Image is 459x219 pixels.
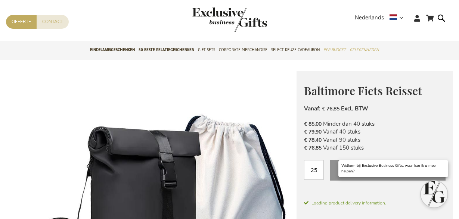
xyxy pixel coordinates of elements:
span: € 76,85 [304,144,322,151]
img: Exclusive Business gifts logo [192,7,267,32]
a: Gift Sets [198,41,215,60]
span: Gelegenheden [350,46,379,54]
span: 50 beste relatiegeschenken [139,46,194,54]
span: € 79,90 [304,128,322,135]
span: € 76,85 [322,105,339,112]
li: Vanaf 90 stuks [304,136,446,144]
li: Minder dan 40 stuks [304,120,446,128]
a: Per Budget [323,41,346,60]
span: Vanaf: [304,105,320,112]
span: Gift Sets [198,46,215,54]
a: Eindejaarsgeschenken [90,41,135,60]
a: 50 beste relatiegeschenken [139,41,194,60]
span: Per Budget [323,46,346,54]
span: Corporate Merchandise [219,46,267,54]
a: Offerte [6,15,37,29]
a: Corporate Merchandise [219,41,267,60]
a: Gelegenheden [350,41,379,60]
span: Eindejaarsgeschenken [90,46,135,54]
a: store logo [192,7,230,32]
span: Excl. BTW [341,105,368,112]
a: Select Keuze Cadeaubon [271,41,320,60]
span: € 78,40 [304,137,322,144]
a: Contact [37,15,69,29]
li: Vanaf 150 stuks [304,144,446,152]
span: € 85,00 [304,121,322,128]
li: Vanaf 40 stuks [304,128,446,136]
span: Loading product delivery information. [304,200,446,206]
span: Baltimore Fiets Reisset [304,83,422,98]
span: Select Keuze Cadeaubon [271,46,320,54]
input: Aantal [304,160,324,180]
span: Nederlands [355,13,384,22]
